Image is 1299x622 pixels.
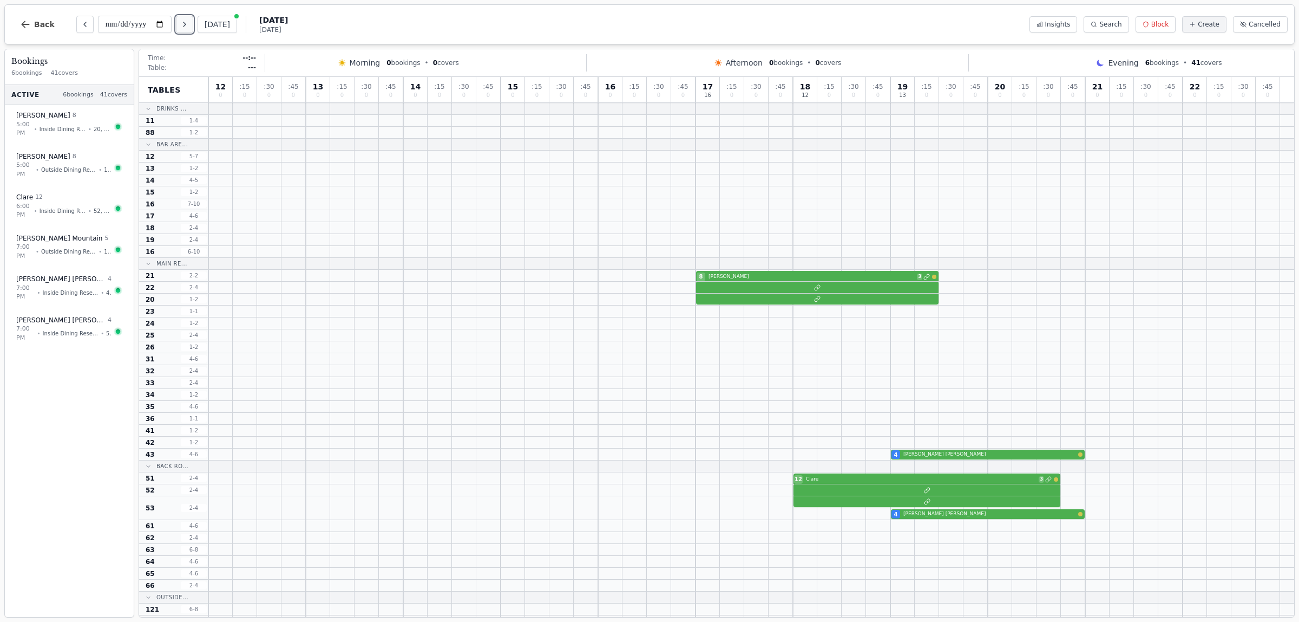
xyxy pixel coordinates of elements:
span: [PERSON_NAME] [PERSON_NAME] [903,510,1076,518]
span: : 45 [1067,83,1078,90]
span: Search [1099,20,1121,29]
button: Cancelled [1233,16,1288,33]
span: Morning [350,57,380,68]
span: 4 [894,510,898,519]
span: : 45 [385,83,396,90]
span: 1 - 1 [181,414,207,423]
span: 24 [146,319,155,328]
span: • [425,59,429,67]
span: 53 [106,329,111,338]
span: 4 [108,316,111,325]
button: [PERSON_NAME] [PERSON_NAME]47:00 PM•Inside Dining Reservations•43 [9,269,129,308]
span: 41 [146,426,155,435]
span: 22 [146,283,155,292]
span: 4 [894,451,898,459]
button: Previous day [76,16,94,33]
span: 0 [998,93,1001,98]
span: 0 [511,93,514,98]
span: • [37,329,41,338]
span: 0 [1022,93,1026,98]
span: 52, 51, 53 [94,207,111,215]
span: 15 [146,188,155,197]
span: Block [1151,20,1169,29]
span: 21 [1092,83,1103,90]
span: 0 [462,93,465,98]
span: 35 [146,403,155,411]
span: 0 [876,93,880,98]
span: 0 [487,93,490,98]
span: 0 [755,93,758,98]
span: : 45 [1262,83,1272,90]
span: 64 [146,558,155,566]
span: Insights [1045,20,1071,29]
span: 4 - 6 [181,212,207,220]
span: 12 [215,83,226,90]
span: Active [11,90,40,99]
span: 0 [1169,93,1172,98]
span: 53 [146,504,155,513]
span: 41 covers [51,69,78,78]
span: : 45 [288,83,298,90]
span: 0 [389,93,392,98]
span: : 15 [239,83,250,90]
span: 36 [146,414,155,423]
span: 2 - 4 [181,331,207,339]
span: : 45 [872,83,883,90]
span: 34 [146,391,155,399]
span: 13 [313,83,323,90]
span: : 15 [434,83,444,90]
span: 2 - 4 [181,367,207,375]
span: 0 [1217,93,1221,98]
button: Insights [1029,16,1078,33]
span: : 45 [1165,83,1175,90]
span: : 30 [946,83,956,90]
span: 7:00 PM [16,243,34,261]
span: 66 [146,581,155,590]
span: • [88,207,91,215]
span: 0 [316,93,319,98]
span: 51 [146,474,155,483]
span: 26 [146,343,155,352]
span: Outside Dining Reservations [41,166,96,174]
span: 0 [1120,93,1123,98]
span: 2 - 4 [181,581,207,589]
span: 2 - 4 [181,486,207,494]
span: 5:00 PM [16,120,32,138]
span: 0 [267,93,271,98]
span: 43 [146,450,155,459]
span: 1 - 2 [181,128,207,137]
span: • [1183,59,1187,67]
span: 5 - 7 [181,152,207,160]
span: 12 [35,193,43,202]
button: [PERSON_NAME] 85:00 PM•Outside Dining Reservations•151 [9,146,129,185]
span: 3 [917,274,922,280]
span: Clare [16,193,33,202]
span: : 45 [970,83,980,90]
span: Inside Dining Reservations [40,125,86,133]
span: : 15 [726,83,737,90]
span: Cancelled [1249,20,1281,29]
span: 6 - 8 [181,546,207,554]
span: 14 [410,83,421,90]
span: [PERSON_NAME] [708,273,915,281]
span: Back [34,21,55,28]
span: 12 [795,475,802,483]
span: 0 [414,93,417,98]
button: Create [1182,16,1226,33]
span: 0 [779,93,782,98]
span: • [34,125,37,133]
span: 33 [146,379,155,387]
span: 2 - 4 [181,283,207,291]
span: 0 [386,59,391,67]
span: 0 [1144,93,1147,98]
span: 0 [340,93,344,98]
span: 5 [104,234,108,243]
span: 88 [146,128,155,137]
span: 18 [800,83,810,90]
span: 21 [146,271,155,280]
span: Inside Dining Reservations [40,207,86,215]
span: Clare [806,476,1036,483]
span: 1 - 2 [181,391,207,399]
button: [DATE] [198,16,237,33]
span: 4 - 6 [181,403,207,411]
